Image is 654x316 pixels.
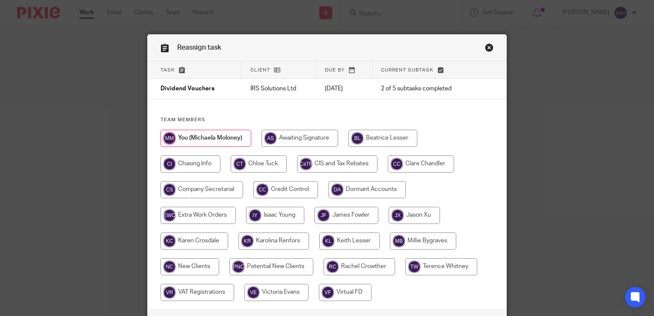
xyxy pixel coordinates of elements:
[161,86,214,92] span: Dividend Vouchers
[161,116,493,123] h4: Team members
[177,44,221,51] span: Reassign task
[325,84,364,93] p: [DATE]
[485,43,493,55] a: Close this dialog window
[372,79,476,99] td: 2 of 5 subtasks completed
[161,68,175,72] span: Task
[325,68,345,72] span: Due by
[250,68,270,72] span: Client
[250,84,308,93] p: IRS Solutions Ltd
[381,68,434,72] span: Current subtask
